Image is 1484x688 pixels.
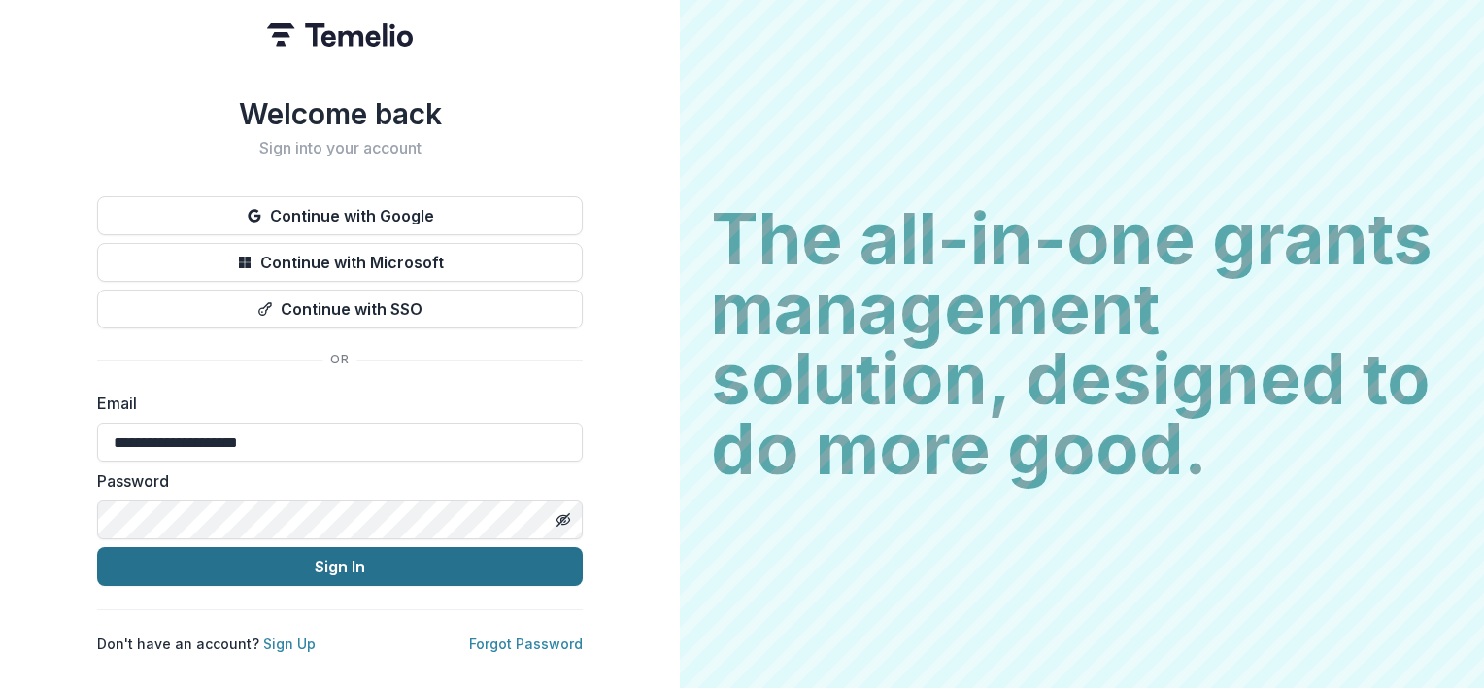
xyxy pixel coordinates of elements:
p: Don't have an account? [97,634,316,654]
a: Forgot Password [469,636,583,652]
button: Continue with Google [97,196,583,235]
img: Temelio [267,23,413,47]
button: Toggle password visibility [548,504,579,535]
button: Sign In [97,547,583,586]
h1: Welcome back [97,96,583,131]
h2: Sign into your account [97,139,583,157]
button: Continue with Microsoft [97,243,583,282]
label: Password [97,469,571,493]
label: Email [97,392,571,415]
a: Sign Up [263,636,316,652]
button: Continue with SSO [97,290,583,328]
